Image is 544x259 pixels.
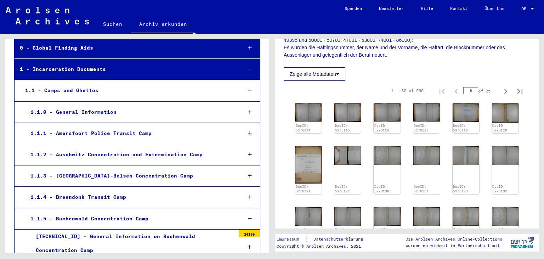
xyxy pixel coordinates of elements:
a: DocID: 5276132 [492,185,507,193]
img: 001.jpg [334,207,361,226]
a: DocID: 5276117 [414,124,429,133]
div: 1.1.0 - General Information [25,105,236,119]
div: 1.1.4 - Breendonk Transit Camp [25,190,236,204]
img: 001.jpg [453,207,479,226]
a: DocID: 5276130 [374,185,389,193]
span: DE [521,6,529,11]
button: Last page [513,84,527,98]
a: DocID: 5276124 [492,227,507,236]
img: 001.jpg [413,103,440,122]
div: 24199 [239,230,260,237]
a: DocID: 5276134 [335,227,350,236]
div: 1.1.2 - Auschwitz Concentration and Extermination Camp [25,148,236,162]
a: DocID: 5276133 [296,227,311,236]
div: 1 – 30 of 596 [391,88,424,94]
div: 1.1.5 - Buchenwald Concentration Camp [25,212,236,226]
img: 001.jpg [492,103,518,123]
img: 001.jpg [334,146,361,165]
a: Datenschutzerklärung [308,236,372,243]
a: Impressum [277,236,305,243]
img: 001.jpg [334,103,361,122]
div: of 25 [463,88,499,94]
p: Blockbücher des Konzentrationslagers Buchenwald III (Häftlingsnummern: 1 - 4000; 4001 - 13000; 40... [284,29,530,59]
img: 001.jpg [453,103,479,122]
img: 001.jpg [374,103,400,122]
a: DocID: 5276116 [374,124,389,133]
a: DocID: 5276135 [374,227,389,236]
img: 001.jpg [413,146,440,165]
img: 001.jpg [413,207,440,226]
img: Arolsen_neg.svg [6,7,89,24]
button: Zeige alle Metadaten [284,67,345,81]
p: Copyright © Arolsen Archives, 2021 [277,243,372,249]
p: wurden entwickelt in Partnerschaft mit [406,242,502,249]
a: DocID: 5276123 [453,185,468,193]
img: 001.jpg [492,146,518,165]
img: 001.jpg [295,146,322,184]
div: 1.1.3 - [GEOGRAPHIC_DATA]-Belsen Concentration Camp [25,169,236,183]
div: [TECHNICAL_ID] - General Information on Buchenwald Concentration Camp [30,230,235,257]
button: Previous page [449,84,463,98]
a: DocID: 5276136 [414,227,429,236]
a: DocID: 5276131 [414,185,429,193]
img: 001.jpg [374,207,400,226]
div: 0 - Global Finding Aids [15,41,236,55]
img: 001.jpg [492,207,518,226]
img: 001.jpg [295,207,322,226]
a: DocID: 5276122 [335,185,350,193]
button: First page [435,84,449,98]
a: DocID: 5276121 [296,185,311,193]
img: 001.jpg [295,103,322,122]
a: Archiv erkunden [131,16,195,34]
div: | [277,236,372,243]
a: DocID: 5276118 [453,124,468,133]
div: 1.1 - Camps and Ghettos [20,84,236,97]
a: DocID: 5276137 [453,227,468,236]
img: 001.jpg [374,146,400,165]
button: Next page [499,84,513,98]
a: DocID: 5276114 [296,124,311,133]
div: 1 - Incarceration Documents [15,62,236,76]
p: Die Arolsen Archives Online-Collections [406,236,502,242]
a: Suchen [95,16,131,33]
img: 001.jpg [453,146,479,165]
img: yv_logo.png [509,233,535,251]
div: 1.1.1 - Amersfoort Police Transit Camp [25,126,236,140]
a: DocID: 5276115 [335,124,350,133]
a: DocID: 5276120 [492,124,507,133]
